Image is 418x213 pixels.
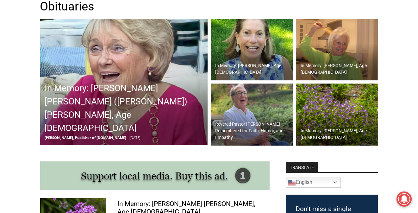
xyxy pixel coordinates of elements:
img: Obituary - Barbara defrondeville [296,19,378,81]
img: Obituary - Maryanne Bardwil Lynch IMG_5518 [211,19,293,81]
h2: In Memory: [PERSON_NAME], Age [DEMOGRAPHIC_DATA] [301,62,377,76]
img: Obituary - Maureen Catherine Devlin Koecheler [40,19,208,145]
span: [DATE] [130,135,141,140]
img: support local media, buy this ad [40,161,270,190]
span: Open Tues. - Sun. [PHONE_NUMBER] [2,65,62,89]
a: Open Tues. - Sun. [PHONE_NUMBER] [0,64,64,79]
strong: TRANSLATE [286,162,318,172]
img: en [288,179,296,186]
a: In Memory: [PERSON_NAME], Age [DEMOGRAPHIC_DATA] [296,19,378,81]
span: Intern @ [DOMAIN_NAME] [165,63,293,77]
a: In Memory: [PERSON_NAME], Age [DEMOGRAPHIC_DATA] [296,84,378,146]
h2: Revered Pastor [PERSON_NAME] Remembered for Faith, Humor, and Empathy [215,121,291,141]
h2: In Memory: [PERSON_NAME] [PERSON_NAME] ([PERSON_NAME]) [PERSON_NAME], Age [DEMOGRAPHIC_DATA] [45,82,206,135]
h2: In Memory: [PERSON_NAME], Age [DEMOGRAPHIC_DATA] [215,62,291,76]
div: "I learned about the history of a place I’d honestly never considered even as a resident of [GEOG... [160,0,299,61]
div: Located at [STREET_ADDRESS][PERSON_NAME] [65,40,90,76]
a: Intern @ [DOMAIN_NAME] [152,61,307,79]
span: - [128,135,129,140]
img: Obituary - Donald Poole - 2 [211,84,293,146]
a: In Memory: [PERSON_NAME] [PERSON_NAME] ([PERSON_NAME]) [PERSON_NAME], Age [DEMOGRAPHIC_DATA] [PER... [40,19,208,145]
span: [PERSON_NAME], Publisher of [DOMAIN_NAME] [45,135,127,140]
a: Revered Pastor [PERSON_NAME] Remembered for Faith, Humor, and Empathy [211,84,293,146]
a: English [286,178,341,188]
a: In Memory: [PERSON_NAME], Age [DEMOGRAPHIC_DATA] [211,19,293,81]
h2: In Memory: [PERSON_NAME], Age [DEMOGRAPHIC_DATA] [301,128,377,141]
img: (PHOTO: Kim Eierman of EcoBeneficial designed and oversaw the installation of native plant beds f... [296,84,378,146]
